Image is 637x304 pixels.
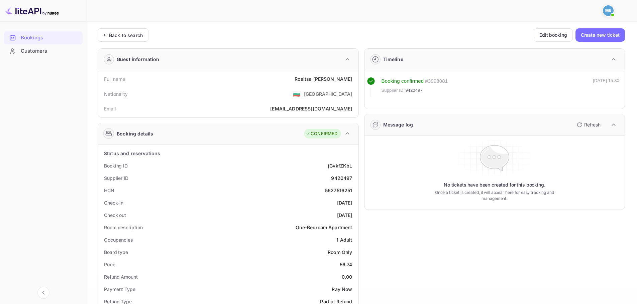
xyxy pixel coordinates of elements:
div: Payment Type [104,286,135,293]
div: Price [104,261,115,268]
a: Bookings [4,31,83,44]
div: One-Bedroom Apartment [296,224,352,231]
a: Customers [4,45,83,57]
p: Once a ticket is created, it will appear here for easy tracking and management. [424,190,564,202]
img: Mohcine Belkhir [603,5,614,16]
div: Booking details [117,130,153,137]
div: [DATE] [337,199,352,206]
div: CONFIRMED [306,130,337,137]
div: Full name [104,75,125,82]
div: Room Only [328,249,352,256]
button: Collapse navigation [37,287,49,299]
div: Timeline [383,56,403,63]
div: Customers [21,47,79,55]
div: HCN [104,187,114,194]
div: 0.00 [342,273,352,280]
span: Supplier ID: [382,87,405,94]
img: LiteAPI logo [5,5,59,16]
div: 5627516251 [325,187,352,194]
div: Check out [104,212,126,219]
div: [EMAIL_ADDRESS][DOMAIN_NAME] [270,105,352,112]
div: Email [104,105,116,112]
div: Room description [104,224,142,231]
div: Back to search [109,32,143,39]
div: Bookings [21,34,79,42]
button: Refresh [573,119,603,130]
div: Occupancies [104,236,133,243]
span: 9420497 [405,87,423,94]
span: United States [293,88,301,100]
div: 9420497 [331,175,352,182]
div: # 3998081 [425,77,448,85]
div: Guest information [117,56,160,63]
button: Create new ticket [575,28,625,42]
button: Edit booking [534,28,573,42]
div: Rositsa [PERSON_NAME] [295,75,352,82]
p: Refresh [584,121,601,128]
div: Customers [4,45,83,58]
div: Nationality [104,90,128,97]
div: Check-in [104,199,123,206]
div: Supplier ID [104,175,128,182]
div: Message log [383,121,413,128]
div: Board type [104,249,128,256]
div: 56.74 [340,261,352,268]
div: Pay Now [332,286,352,293]
div: [DATE] 15:30 [593,77,619,97]
div: [DATE] [337,212,352,219]
div: Refund Amount [104,273,138,280]
div: jGvkfZKbL [328,162,352,169]
div: 1 Adult [336,236,352,243]
div: [GEOGRAPHIC_DATA] [304,90,352,97]
div: Booking confirmed [382,77,424,85]
div: Booking ID [104,162,128,169]
div: Status and reservations [104,150,160,157]
p: No tickets have been created for this booking. [444,182,545,188]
